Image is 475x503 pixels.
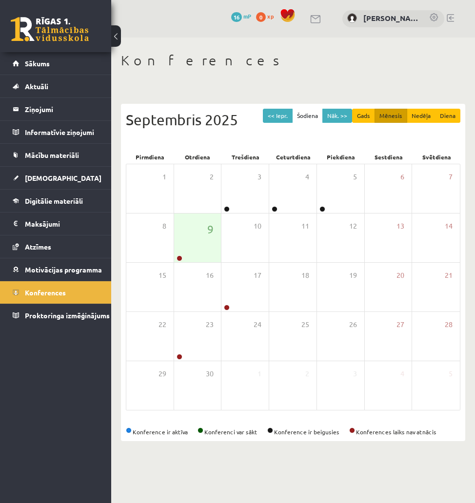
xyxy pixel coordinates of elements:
[445,270,453,281] span: 21
[206,368,214,379] span: 30
[435,109,460,123] button: Diena
[347,13,357,23] img: Matīss Magone
[375,109,407,123] button: Mēnesis
[126,427,460,436] div: Konference ir aktīva Konferenci var sākt Konference ir beigusies Konferences laiks nav atnācis
[13,281,99,304] a: Konferences
[263,109,293,123] button: << Iepr.
[449,368,453,379] span: 5
[243,12,251,20] span: mP
[396,221,404,232] span: 13
[365,150,413,164] div: Sestdiena
[301,221,309,232] span: 11
[25,242,51,251] span: Atzīmes
[317,150,365,164] div: Piekdiena
[322,109,352,123] button: Nāk. >>
[13,75,99,97] a: Aktuāli
[121,52,465,69] h1: Konferences
[13,144,99,166] a: Mācību materiāli
[162,172,166,182] span: 1
[400,368,404,379] span: 4
[292,109,323,123] button: Šodiena
[396,319,404,330] span: 27
[301,319,309,330] span: 25
[25,288,66,297] span: Konferences
[257,172,261,182] span: 3
[256,12,278,20] a: 0 xp
[349,270,357,281] span: 19
[13,52,99,75] a: Sākums
[231,12,242,22] span: 16
[158,270,166,281] span: 15
[174,150,221,164] div: Otrdiena
[353,368,357,379] span: 3
[349,221,357,232] span: 12
[449,172,453,182] span: 7
[13,98,99,120] a: Ziņojumi
[13,213,99,235] a: Maksājumi
[25,151,79,159] span: Mācību materiāli
[349,319,357,330] span: 26
[352,109,375,123] button: Gads
[305,368,309,379] span: 2
[407,109,435,123] button: Nedēļa
[254,270,261,281] span: 17
[254,319,261,330] span: 24
[206,270,214,281] span: 16
[13,190,99,212] a: Digitālie materiāli
[363,13,419,24] a: [PERSON_NAME]
[11,17,89,41] a: Rīgas 1. Tālmācības vidusskola
[25,311,110,320] span: Proktoringa izmēģinājums
[257,368,261,379] span: 1
[256,12,266,22] span: 0
[13,258,99,281] a: Motivācijas programma
[206,319,214,330] span: 23
[25,265,102,274] span: Motivācijas programma
[25,82,48,91] span: Aktuāli
[158,368,166,379] span: 29
[269,150,317,164] div: Ceturtdiena
[13,235,99,258] a: Atzīmes
[396,270,404,281] span: 20
[353,172,357,182] span: 5
[221,150,269,164] div: Trešdiena
[210,172,214,182] span: 2
[126,109,460,131] div: Septembris 2025
[400,172,404,182] span: 6
[162,221,166,232] span: 8
[158,319,166,330] span: 22
[305,172,309,182] span: 4
[25,59,50,68] span: Sākums
[25,213,99,235] legend: Maksājumi
[25,121,99,143] legend: Informatīvie ziņojumi
[207,221,214,237] span: 9
[445,319,453,330] span: 28
[445,221,453,232] span: 14
[25,174,101,182] span: [DEMOGRAPHIC_DATA]
[25,98,99,120] legend: Ziņojumi
[413,150,460,164] div: Svētdiena
[231,12,251,20] a: 16 mP
[254,221,261,232] span: 10
[301,270,309,281] span: 18
[267,12,274,20] span: xp
[13,304,99,327] a: Proktoringa izmēģinājums
[13,121,99,143] a: Informatīvie ziņojumi
[126,150,174,164] div: Pirmdiena
[13,167,99,189] a: [DEMOGRAPHIC_DATA]
[25,196,83,205] span: Digitālie materiāli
